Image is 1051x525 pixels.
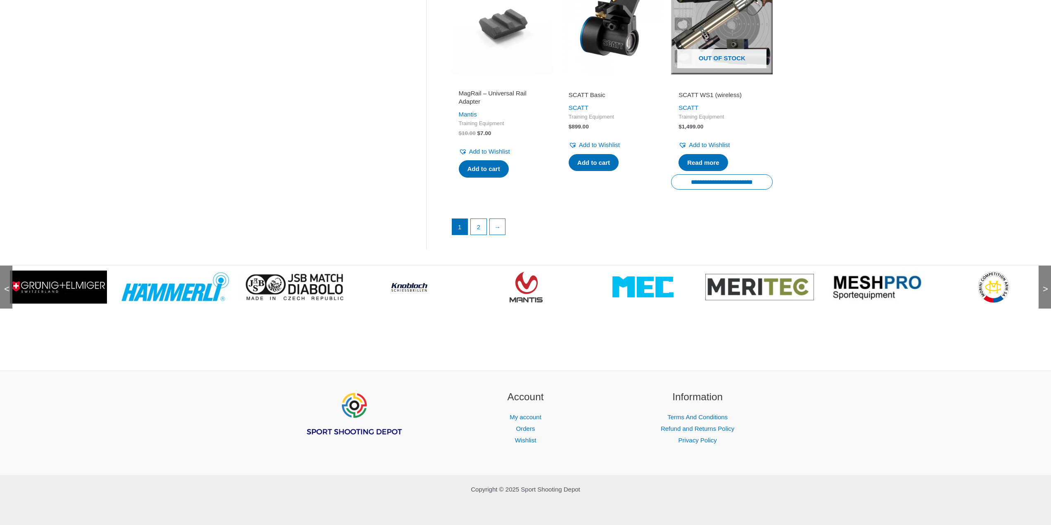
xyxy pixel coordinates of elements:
iframe: Customer reviews powered by Trustpilot [569,79,655,89]
span: $ [569,124,572,130]
span: Training Equipment [459,120,546,127]
span: $ [477,130,481,136]
h2: Account [450,390,601,405]
span: Add to Wishlist [689,141,730,148]
span: Training Equipment [569,114,655,121]
a: → [490,219,505,235]
span: Page 1 [452,219,468,235]
h2: Information [622,390,773,405]
a: Add to cart: “MagRail - Universal Rail Adapter” [459,160,509,178]
bdi: 1,499.00 [679,124,703,130]
bdi: 899.00 [569,124,589,130]
span: Training Equipment [679,114,765,121]
iframe: Customer reviews powered by Trustpilot [459,79,546,89]
a: SCATT [569,104,588,111]
a: Wishlist [515,437,536,444]
a: SCATT WS1 (wireless) [679,91,765,102]
bdi: 10.00 [459,130,476,136]
span: Add to Wishlist [469,148,510,155]
a: Add to cart: “SCATT Basic” [569,154,619,171]
a: Refund and Returns Policy [661,425,734,432]
nav: Product Pagination [451,219,773,239]
a: Orders [516,425,535,432]
a: Add to Wishlist [569,139,620,151]
span: $ [459,130,462,136]
nav: Account [450,411,601,446]
bdi: 7.00 [477,130,491,136]
a: My account [510,413,541,420]
a: MagRail – Universal Rail Adapter [459,89,546,109]
a: Terms And Conditions [667,413,728,420]
aside: Footer Widget 1 [278,390,429,456]
a: Read more about “SCATT WS1 (wireless)” [679,154,728,171]
aside: Footer Widget 3 [622,390,773,446]
nav: Information [622,411,773,446]
span: $ [679,124,682,130]
a: Privacy Policy [678,437,716,444]
span: Add to Wishlist [579,141,620,148]
iframe: Customer reviews powered by Trustpilot [679,79,765,89]
span: Out of stock [677,49,766,68]
a: Add to Wishlist [679,139,730,151]
h2: SCATT WS1 (wireless) [679,91,765,99]
a: SCATT [679,104,698,111]
aside: Footer Widget 2 [450,390,601,446]
a: SCATT Basic [569,91,655,102]
a: Add to Wishlist [459,146,510,157]
p: Copyright © 2025 Sport Shooting Depot [278,484,773,495]
a: Page 2 [471,219,486,235]
a: Mantis [459,111,477,118]
span: > [1039,277,1047,285]
h2: MagRail – Universal Rail Adapter [459,89,546,105]
h2: SCATT Basic [569,91,655,99]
